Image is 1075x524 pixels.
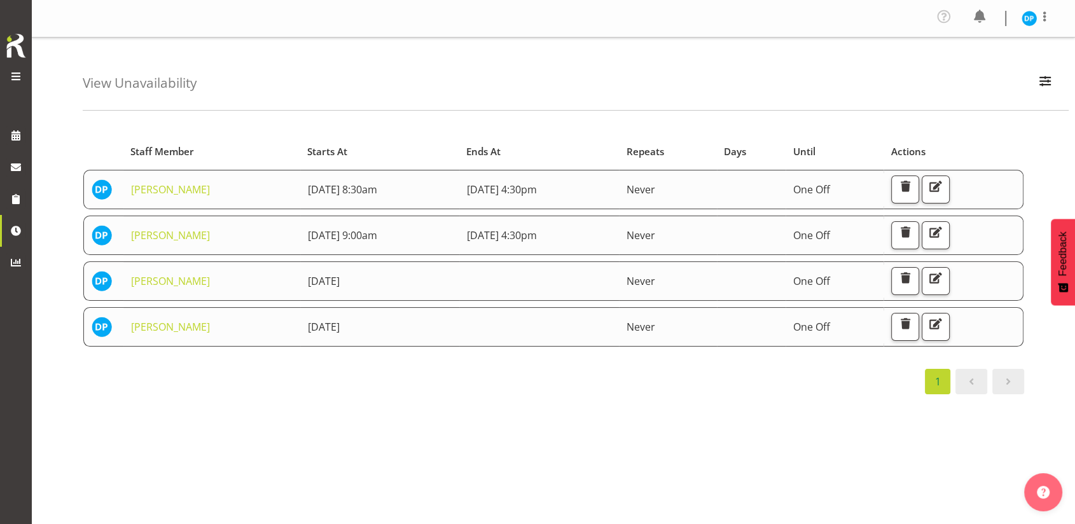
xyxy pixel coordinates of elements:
button: Edit Unavailability [922,176,950,203]
a: [PERSON_NAME] [131,228,210,242]
span: Never [627,274,655,288]
div: Starts At [307,144,452,159]
button: Edit Unavailability [922,221,950,249]
h4: View Unavailability [83,76,197,90]
span: Never [627,228,655,242]
a: [PERSON_NAME] [131,274,210,288]
button: Delete Unavailability [891,313,919,341]
button: Feedback - Show survey [1051,219,1075,305]
div: Actions [891,144,1016,159]
div: Repeats [627,144,710,159]
img: divyadeep-parmar11611.jpg [92,317,112,337]
img: Rosterit icon logo [3,32,29,60]
div: Staff Member [130,144,293,159]
span: One Off [793,320,830,334]
span: [DATE] 8:30am [308,183,377,197]
img: help-xxl-2.png [1037,486,1050,499]
img: divyadeep-parmar11611.jpg [92,271,112,291]
span: Never [627,183,655,197]
span: One Off [793,228,830,242]
span: [DATE] [308,320,340,334]
button: Edit Unavailability [922,267,950,295]
img: divyadeep-parmar11611.jpg [1022,11,1037,26]
button: Edit Unavailability [922,313,950,341]
span: Feedback [1057,231,1069,276]
div: Ends At [466,144,612,159]
div: Days [724,144,779,159]
span: One Off [793,274,830,288]
span: [DATE] 9:00am [308,228,377,242]
span: One Off [793,183,830,197]
span: [DATE] 4:30pm [467,228,537,242]
a: [PERSON_NAME] [131,320,210,334]
a: [PERSON_NAME] [131,183,210,197]
img: divyadeep-parmar11611.jpg [92,225,112,245]
span: [DATE] [308,274,340,288]
img: divyadeep-parmar11611.jpg [92,179,112,200]
button: Delete Unavailability [891,221,919,249]
span: Never [627,320,655,334]
button: Filter Employees [1032,69,1058,97]
button: Delete Unavailability [891,176,919,203]
button: Delete Unavailability [891,267,919,295]
span: [DATE] 4:30pm [467,183,537,197]
div: Until [793,144,877,159]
